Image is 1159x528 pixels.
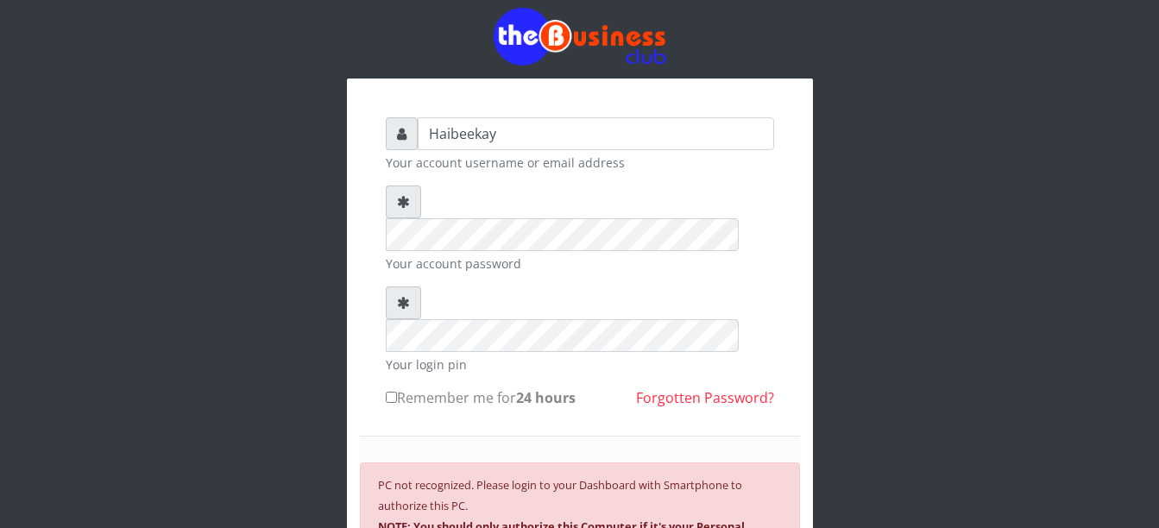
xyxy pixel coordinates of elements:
[386,392,397,403] input: Remember me for24 hours
[386,355,774,374] small: Your login pin
[386,154,774,172] small: Your account username or email address
[386,387,576,408] label: Remember me for
[636,388,774,407] a: Forgotten Password?
[386,255,774,273] small: Your account password
[418,117,774,150] input: Username or email address
[516,388,576,407] b: 24 hours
